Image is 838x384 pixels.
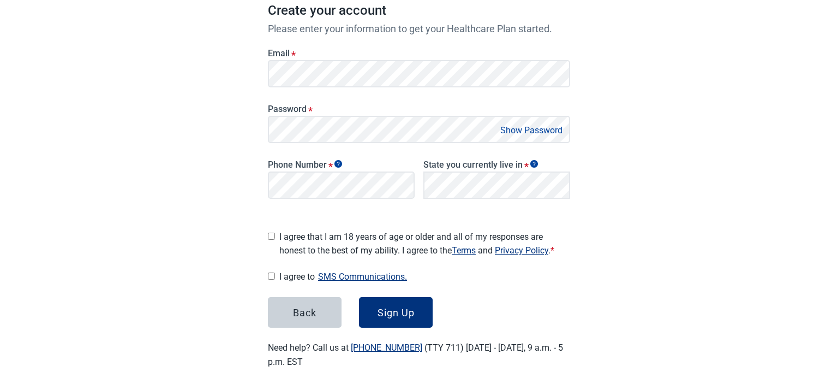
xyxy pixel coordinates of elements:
[268,159,415,170] label: Phone Number
[268,342,563,367] label: Need help? Call us at (TTY 711) [DATE] - [DATE], 9 a.m. - 5 p.m. EST
[378,307,415,318] div: Sign Up
[359,297,433,328] button: Sign Up
[268,21,570,36] p: Please enter your information to get your Healthcare Plan started.
[279,269,570,284] span: I agree to
[279,230,570,257] span: I agree that I am 18 years of age or older and all of my responses are honest to the best of my a...
[497,123,566,138] button: Show Password
[423,159,570,170] label: State you currently live in
[268,48,570,58] label: Email
[268,104,570,114] label: Password
[268,297,342,328] button: Back
[315,269,410,284] button: Show SMS communications details
[334,160,342,168] span: Show tooltip
[293,307,316,318] div: Back
[530,160,538,168] span: Show tooltip
[268,1,570,21] h1: Create your account
[452,245,476,256] a: Read our Terms of Service
[351,342,422,353] a: [PHONE_NUMBER]
[495,245,548,256] a: Read our Privacy Policy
